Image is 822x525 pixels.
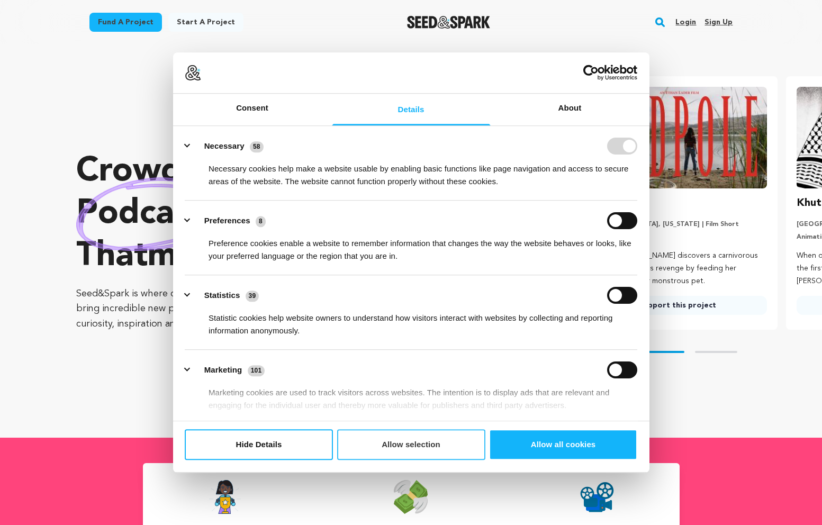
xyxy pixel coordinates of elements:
[185,304,637,338] div: Statistic cookies help website owners to understand how visitors interact with websites by collec...
[185,155,637,188] div: Necessary cookies help make a website usable by enabling basic functions like page navigation and...
[588,250,767,287] p: Outcast [PERSON_NAME] discovers a carnivorous tadpole and exacts revenge by feeding her tormentor...
[407,16,490,29] a: Seed&Spark Homepage
[580,480,614,514] img: Seed&Spark Projects Created Icon
[185,65,201,82] img: logo
[76,177,219,251] img: hand sketched image
[337,429,485,460] button: Allow selection
[185,287,266,304] button: Statistics (39)
[185,213,272,230] button: Preferences (8)
[332,94,491,125] a: Details
[588,220,767,229] p: [GEOGRAPHIC_DATA], [US_STATE] | Film Short
[588,296,767,315] a: Support this project
[168,13,243,32] a: Start a project
[545,65,637,81] a: Usercentrics Cookiebot - opens in a new window
[185,138,270,155] button: Necessary (58)
[76,286,372,332] p: Seed&Spark is where creators and audiences work together to bring incredible new projects to life...
[248,365,265,376] span: 101
[204,141,245,150] label: Necessary
[204,216,250,225] label: Preferences
[256,216,266,227] span: 8
[489,429,637,460] button: Allow all cookies
[185,362,272,379] button: Marketing (101)
[394,480,428,514] img: Seed&Spark Money Raised Icon
[204,291,240,300] label: Statistics
[185,230,637,263] div: Preference cookies enable a website to remember information that changes the way the website beha...
[76,151,372,278] p: Crowdfunding that .
[209,480,241,514] img: Seed&Spark Success Rate Icon
[185,429,333,460] button: Hide Details
[148,240,253,274] span: matter
[173,94,332,125] a: Consent
[491,94,649,125] a: About
[89,13,162,32] a: Fund a project
[204,365,242,374] label: Marketing
[250,141,264,152] span: 58
[588,233,767,241] p: Horror, Comedy
[185,379,637,412] div: Marketing cookies are used to track visitors across websites. The intention is to display ads tha...
[246,291,259,301] span: 39
[675,14,696,31] a: Login
[407,16,490,29] img: Seed&Spark Logo Dark Mode
[588,87,767,188] img: TADPOLE image
[704,14,733,31] a: Sign up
